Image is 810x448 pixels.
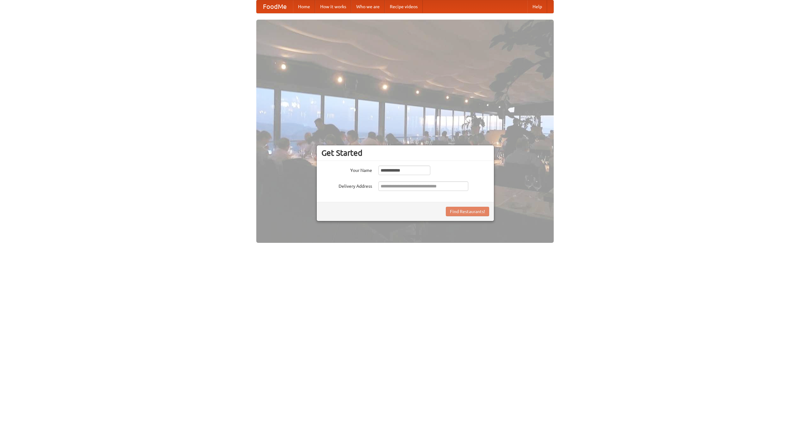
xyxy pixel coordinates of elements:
a: FoodMe [257,0,293,13]
button: Find Restaurants! [446,207,489,216]
a: Recipe videos [385,0,423,13]
label: Delivery Address [321,181,372,189]
a: How it works [315,0,351,13]
h3: Get Started [321,148,489,158]
a: Help [527,0,547,13]
a: Home [293,0,315,13]
label: Your Name [321,166,372,174]
a: Who we are [351,0,385,13]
